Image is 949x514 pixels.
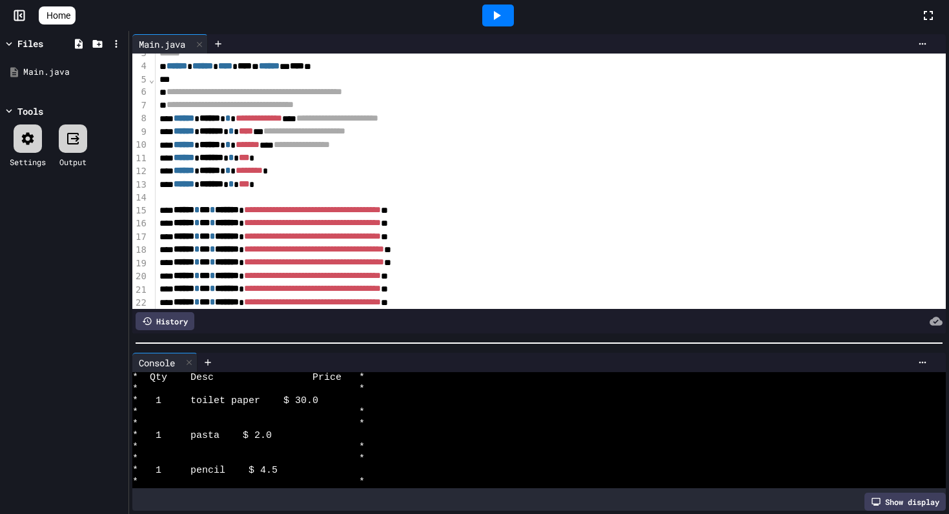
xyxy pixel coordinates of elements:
[132,231,148,244] div: 17
[132,179,148,192] div: 13
[5,344,944,356] div: Home
[5,379,944,391] div: New source
[5,215,944,227] div: Newspaper
[5,239,944,250] div: Visual Art
[132,465,278,477] span: * 1 pencil $ 4.5
[39,6,76,25] a: Home
[132,86,148,99] div: 6
[136,312,194,330] div: History
[132,60,148,73] div: 4
[132,356,181,370] div: Console
[5,30,944,41] div: Sort A > Z
[5,321,944,333] div: DELETE
[132,37,192,51] div: Main.java
[132,297,148,310] div: 22
[132,284,148,297] div: 21
[10,156,46,168] div: Settings
[132,165,148,178] div: 12
[5,204,944,215] div: Magazine
[5,169,944,181] div: Add Outline Template
[5,192,944,204] div: Journal
[5,333,944,344] div: Move to ...
[132,395,318,407] span: * 1 toilet paper $ 30.0
[132,430,272,442] span: * 1 pasta $ 2.0
[5,227,944,239] div: Television/Radio
[132,217,148,230] div: 16
[132,192,148,204] div: 14
[5,402,944,414] div: BOOK
[5,181,944,192] div: Search for Source
[5,356,944,368] div: CANCEL
[5,64,944,76] div: Delete
[5,41,944,53] div: Sort New > Old
[132,372,365,384] span: * Qty Desc Price *
[132,204,148,217] div: 15
[132,353,198,372] div: Console
[148,74,155,84] span: Fold line
[17,37,43,50] div: Files
[5,275,944,286] div: CANCEL
[132,47,148,60] div: 3
[5,298,944,310] div: This outline has no content. Would you like to delete it?
[5,426,944,437] div: JOURNAL
[132,244,148,257] div: 18
[5,76,944,88] div: Options
[5,414,944,426] div: WEBSITE
[17,104,43,118] div: Tools
[132,257,148,270] div: 19
[5,250,944,262] div: TODO: put dlg title
[132,99,148,112] div: 7
[132,139,148,152] div: 10
[132,126,148,139] div: 9
[5,134,944,146] div: Rename Outline
[132,152,148,165] div: 11
[5,99,944,111] div: Rename
[5,111,944,123] div: Move To ...
[132,112,148,125] div: 8
[23,66,124,79] div: Main.java
[5,310,944,321] div: SAVE AND GO HOME
[5,5,270,17] div: Home
[132,270,148,283] div: 20
[5,286,944,298] div: ???
[46,9,70,22] span: Home
[5,88,944,99] div: Sign out
[59,156,87,168] div: Output
[5,157,944,169] div: Print
[5,437,944,449] div: MORE
[5,53,944,64] div: Move To ...
[864,493,946,511] div: Show display
[132,34,208,54] div: Main.java
[5,123,944,134] div: Delete
[5,368,944,379] div: MOVE
[5,391,944,402] div: SAVE
[132,74,148,86] div: 5
[5,146,944,157] div: Download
